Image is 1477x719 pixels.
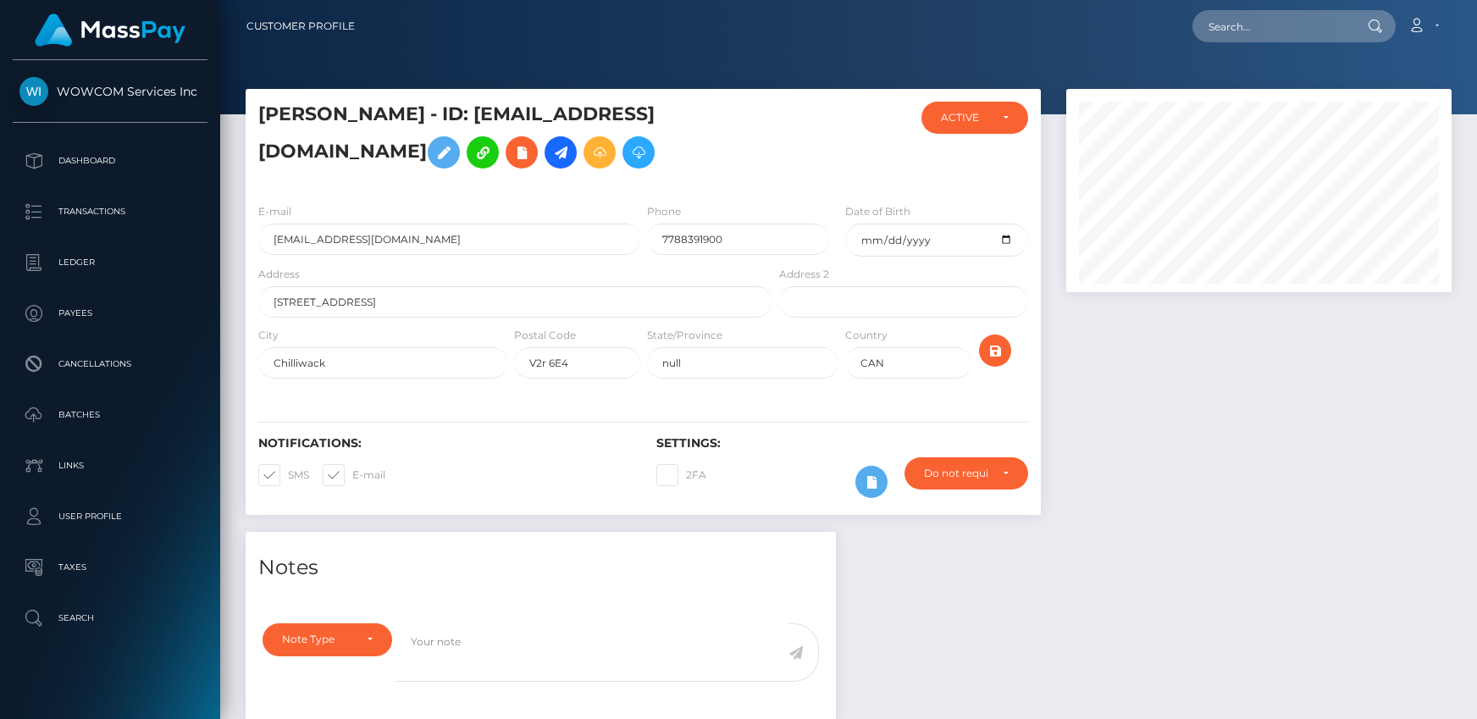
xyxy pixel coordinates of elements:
[35,14,185,47] img: MassPay Logo
[258,553,823,583] h4: Notes
[323,464,385,486] label: E-mail
[258,328,279,343] label: City
[19,301,201,326] p: Payees
[19,504,201,529] p: User Profile
[647,204,681,219] label: Phone
[19,351,201,377] p: Cancellations
[263,623,392,655] button: Note Type
[904,457,1028,489] button: Do not require
[19,606,201,631] p: Search
[19,250,201,275] p: Ledger
[13,546,207,589] a: Taxes
[514,328,576,343] label: Postal Code
[19,199,201,224] p: Transactions
[13,597,207,639] a: Search
[845,204,910,219] label: Date of Birth
[13,84,207,99] span: WOWCOM Services Inc
[1192,10,1352,42] input: Search...
[779,267,829,282] label: Address 2
[282,633,353,646] div: Note Type
[647,328,722,343] label: State/Province
[656,464,706,486] label: 2FA
[258,436,631,451] h6: Notifications:
[258,102,763,177] h5: [PERSON_NAME] - ID: [EMAIL_ADDRESS][DOMAIN_NAME]
[13,343,207,385] a: Cancellations
[941,111,990,124] div: ACTIVE
[19,453,201,478] p: Links
[19,148,201,174] p: Dashboard
[13,292,207,335] a: Payees
[924,467,989,480] div: Do not require
[845,328,888,343] label: Country
[258,204,291,219] label: E-mail
[13,191,207,233] a: Transactions
[19,555,201,580] p: Taxes
[258,267,300,282] label: Address
[656,436,1029,451] h6: Settings:
[19,77,48,106] img: WOWCOM Services Inc
[13,445,207,487] a: Links
[545,136,577,169] a: Initiate Payout
[921,102,1029,134] button: ACTIVE
[258,464,309,486] label: SMS
[246,8,355,44] a: Customer Profile
[19,402,201,428] p: Batches
[13,495,207,538] a: User Profile
[13,394,207,436] a: Batches
[13,140,207,182] a: Dashboard
[13,241,207,284] a: Ledger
